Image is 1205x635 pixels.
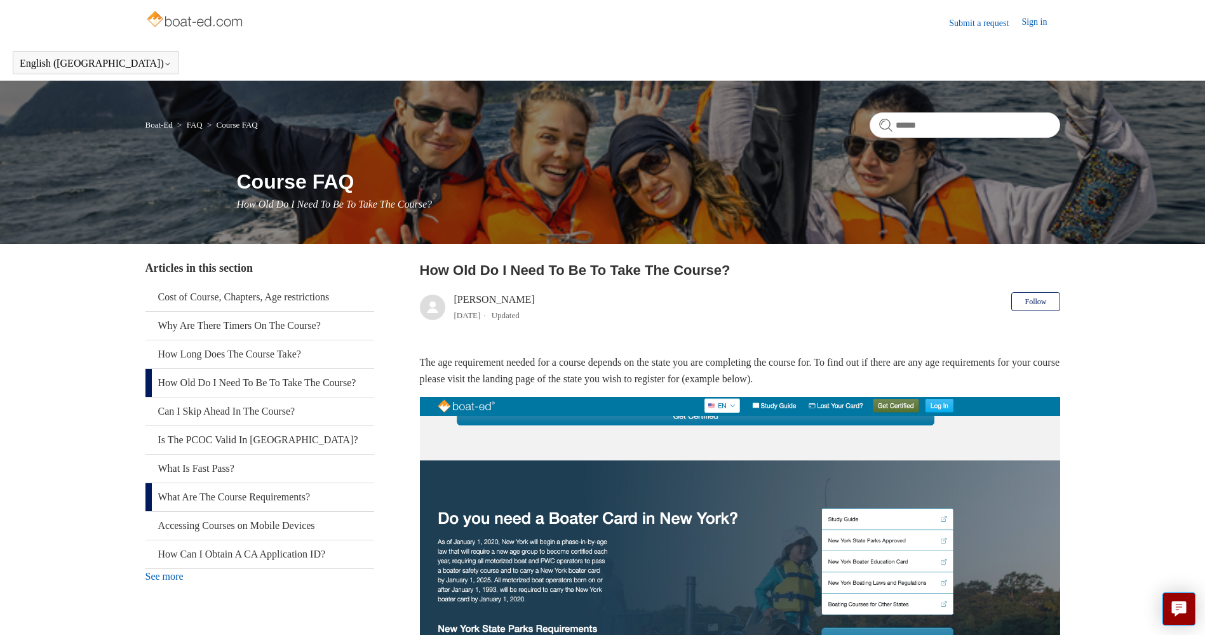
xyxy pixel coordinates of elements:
a: Submit a request [949,17,1021,30]
a: Boat-Ed [145,120,173,130]
a: What Are The Course Requirements? [145,483,374,511]
button: Follow Article [1011,292,1060,311]
button: English ([GEOGRAPHIC_DATA]) [20,58,172,69]
time: 05/14/2024, 13:09 [454,311,481,320]
li: FAQ [175,120,205,130]
a: Can I Skip Ahead In The Course? [145,398,374,425]
a: How Long Does The Course Take? [145,340,374,368]
img: Boat-Ed Help Center home page [145,8,246,33]
a: What Is Fast Pass? [145,455,374,483]
span: How Old Do I Need To Be To Take The Course? [237,199,433,210]
a: How Old Do I Need To Be To Take The Course? [145,369,374,397]
a: Why Are There Timers On The Course? [145,312,374,340]
li: Updated [492,311,520,320]
h2: How Old Do I Need To Be To Take The Course? [420,260,1060,281]
a: Sign in [1021,15,1060,30]
a: FAQ [187,120,203,130]
h1: Course FAQ [237,166,1060,197]
a: How Can I Obtain A CA Application ID? [145,540,374,568]
a: Course FAQ [217,120,258,130]
a: See more [145,571,184,582]
li: Boat-Ed [145,120,175,130]
input: Search [870,112,1060,138]
a: Is The PCOC Valid In [GEOGRAPHIC_DATA]? [145,426,374,454]
span: Articles in this section [145,262,253,274]
a: Cost of Course, Chapters, Age restrictions [145,283,374,311]
a: Accessing Courses on Mobile Devices [145,512,374,540]
div: [PERSON_NAME] [454,292,535,323]
li: Course FAQ [205,120,258,130]
p: The age requirement needed for a course depends on the state you are completing the course for. T... [420,354,1060,387]
button: Live chat [1162,592,1195,625]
